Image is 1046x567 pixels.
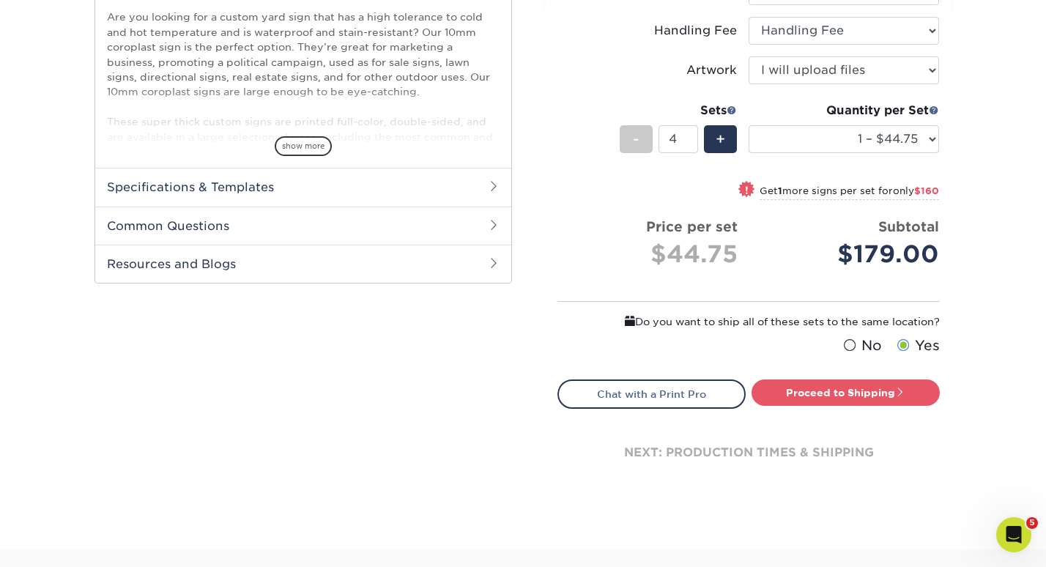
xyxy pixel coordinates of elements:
[646,218,738,234] strong: Price per set
[1026,517,1038,529] span: 5
[95,207,511,245] h2: Common Questions
[752,379,940,406] a: Proceed to Shipping
[778,185,782,196] strong: 1
[620,102,737,119] div: Sets
[686,62,737,79] div: Artwork
[996,517,1031,552] iframe: Intercom live chat
[749,102,939,119] div: Quantity per Set
[557,379,746,409] a: Chat with a Print Pro
[569,237,738,272] div: $44.75
[107,10,500,293] p: Are you looking for a custom yard sign that has a high tolerance to cold and hot temperature and ...
[878,218,939,234] strong: Subtotal
[745,182,749,198] span: !
[654,22,737,40] div: Handling Fee
[914,185,939,196] span: $160
[840,336,882,356] label: No
[95,168,511,206] h2: Specifications & Templates
[716,128,725,150] span: +
[894,336,940,356] label: Yes
[893,185,939,196] span: only
[95,245,511,283] h2: Resources and Blogs
[275,136,332,156] span: show more
[760,185,939,200] small: Get more signs per set for
[557,409,940,497] div: next: production times & shipping
[760,237,939,272] div: $179.00
[557,314,940,330] div: Do you want to ship all of these sets to the same location?
[633,128,639,150] span: -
